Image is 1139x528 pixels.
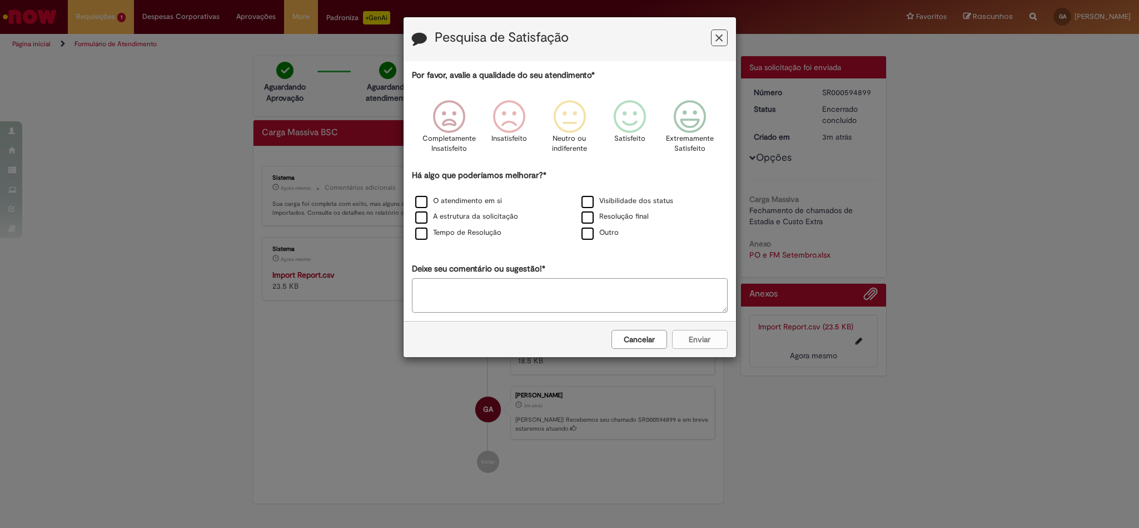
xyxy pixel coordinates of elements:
[435,31,569,45] label: Pesquisa de Satisfação
[412,70,595,81] label: Por favor, avalie a qualidade do seu atendimento*
[481,92,538,168] div: Insatisfeito
[581,196,673,206] label: Visibilidade dos status
[421,92,478,168] div: Completamente Insatisfeito
[614,134,645,144] p: Satisfeito
[666,134,714,154] p: Extremamente Satisfeito
[422,134,476,154] p: Completamente Insatisfeito
[415,211,518,222] label: A estrutura da solicitação
[581,211,649,222] label: Resolução final
[661,92,718,168] div: Extremamente Satisfeito
[412,263,545,275] label: Deixe seu comentário ou sugestão!*
[491,134,527,144] p: Insatisfeito
[581,228,619,238] label: Outro
[412,170,728,241] div: Há algo que poderíamos melhorar?*
[541,92,598,168] div: Neutro ou indiferente
[415,228,501,238] label: Tempo de Resolução
[415,196,502,206] label: O atendimento em si
[611,330,667,349] button: Cancelar
[601,92,658,168] div: Satisfeito
[549,134,589,154] p: Neutro ou indiferente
